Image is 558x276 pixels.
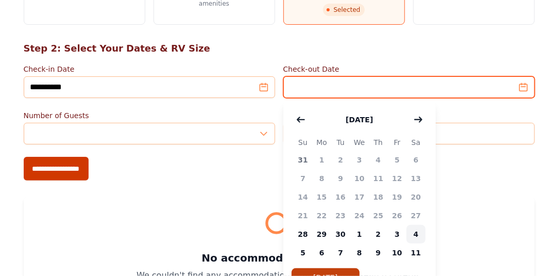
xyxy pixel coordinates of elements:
[350,151,369,169] span: 3
[24,110,275,121] label: Number of Guests
[331,151,350,169] span: 2
[331,225,350,243] span: 30
[369,243,388,262] span: 9
[331,188,350,206] span: 16
[331,206,350,225] span: 23
[294,243,313,262] span: 5
[369,206,388,225] span: 25
[369,151,388,169] span: 4
[388,169,407,188] span: 12
[388,151,407,169] span: 5
[369,136,388,149] span: Th
[350,136,369,149] span: We
[350,206,369,225] span: 24
[407,206,426,225] span: 27
[312,225,331,243] span: 29
[312,243,331,262] span: 6
[294,151,313,169] span: 31
[312,151,331,169] span: 1
[283,64,535,74] label: Check-out Date
[331,243,350,262] span: 7
[369,225,388,243] span: 2
[323,4,364,16] span: Selected
[294,169,313,188] span: 7
[294,206,313,225] span: 21
[407,136,426,149] span: Sa
[407,188,426,206] span: 20
[350,243,369,262] span: 8
[388,206,407,225] span: 26
[331,169,350,188] span: 9
[312,136,331,149] span: Mo
[350,225,369,243] span: 1
[335,109,383,130] button: [DATE]
[312,188,331,206] span: 15
[24,41,535,56] h2: Step 2: Select Your Dates & RV Size
[407,225,426,243] span: 4
[350,188,369,206] span: 17
[407,169,426,188] span: 13
[407,151,426,169] span: 6
[294,188,313,206] span: 14
[407,243,426,262] span: 11
[388,225,407,243] span: 3
[294,225,313,243] span: 28
[331,136,350,149] span: Tu
[24,64,275,74] label: Check-in Date
[369,169,388,188] span: 11
[36,251,522,265] h3: No accommodations found
[350,169,369,188] span: 10
[388,243,407,262] span: 10
[312,206,331,225] span: 22
[312,169,331,188] span: 8
[294,136,313,149] span: Su
[388,188,407,206] span: 19
[388,136,407,149] span: Fr
[369,188,388,206] span: 18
